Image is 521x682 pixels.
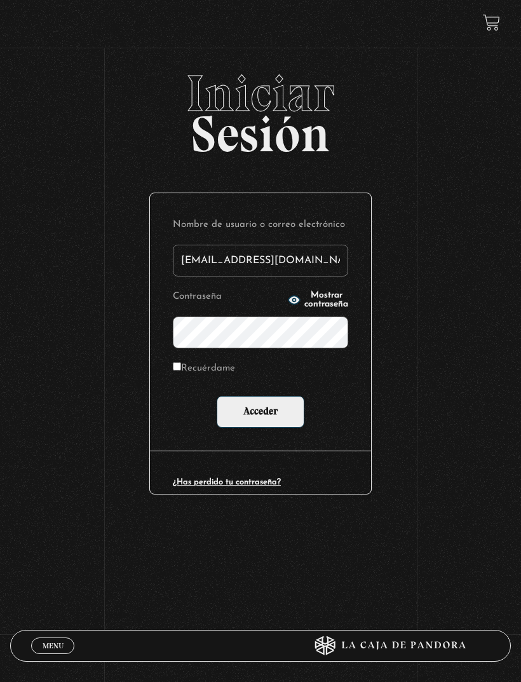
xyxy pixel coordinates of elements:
[10,68,510,149] h2: Sesión
[173,478,281,486] a: ¿Has perdido tu contraseña?
[38,653,68,662] span: Cerrar
[173,216,348,235] label: Nombre de usuario o correo electrónico
[173,288,284,306] label: Contraseña
[483,13,500,31] a: View your shopping cart
[43,642,64,650] span: Menu
[288,291,348,309] button: Mostrar contraseña
[10,68,510,119] span: Iniciar
[173,360,235,378] label: Recuérdame
[173,362,181,371] input: Recuérdame
[217,396,304,428] input: Acceder
[304,291,348,309] span: Mostrar contraseña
